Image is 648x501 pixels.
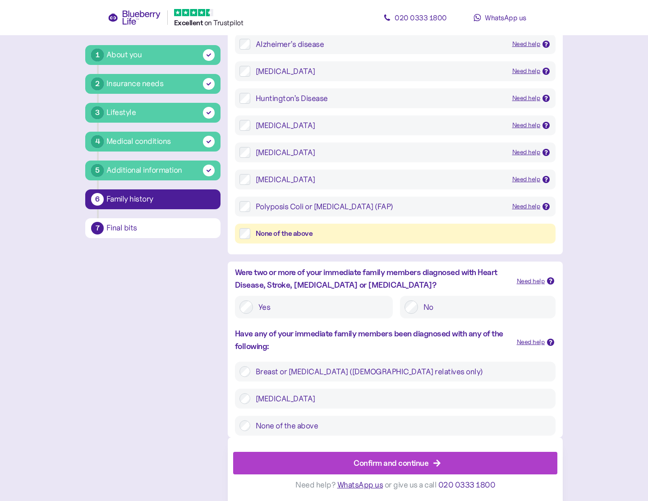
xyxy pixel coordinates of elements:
[85,189,221,209] button: 6Family history
[512,39,541,49] div: Need help
[256,93,505,104] div: Huntington’s Disease
[174,18,204,27] span: Excellent ️
[91,49,104,61] div: 1
[235,266,510,291] div: Were two or more of your immediate family members diagnosed with Heart Disease, Stroke, [MEDICAL_...
[438,480,496,490] span: 020 0333 1800
[91,135,104,148] div: 4
[512,66,541,76] div: Need help
[460,9,541,27] a: WhatsApp us
[418,300,551,314] label: No
[354,457,428,469] div: Confirm and continue
[256,228,551,239] div: None of the above
[375,9,456,27] a: 020 0333 1800
[91,164,104,177] div: 5
[85,74,221,94] button: 2Insurance needs
[85,161,221,180] button: 5Additional information
[106,106,136,119] div: Lifestyle
[106,164,182,176] div: Additional information
[91,193,104,206] div: 6
[85,103,221,123] button: 3Lifestyle
[395,13,447,22] span: 020 0333 1800
[91,78,104,90] div: 2
[253,300,388,314] label: Yes
[337,480,383,490] span: WhatsApp us
[512,120,541,130] div: Need help
[517,276,545,286] div: Need help
[512,93,541,103] div: Need help
[485,13,526,22] span: WhatsApp us
[85,45,221,65] button: 1About you
[256,201,505,212] div: Polyposis Coli or [MEDICAL_DATA] (FAP)
[256,174,505,185] div: [MEDICAL_DATA]
[85,218,221,238] button: 7Final bits
[250,420,551,431] label: None of the above
[517,337,545,347] div: Need help
[235,327,510,353] div: Have any of your immediate family members been diagnosed with any of the following:
[204,18,244,27] span: on Trustpilot
[512,175,541,184] div: Need help
[106,195,215,203] div: Family history
[250,393,551,404] label: [MEDICAL_DATA]
[106,49,142,61] div: About you
[256,66,505,77] div: [MEDICAL_DATA]
[106,135,171,147] div: Medical conditions
[512,202,541,211] div: Need help
[256,120,505,131] div: [MEDICAL_DATA]
[91,106,104,119] div: 3
[250,366,551,377] label: Breast or [MEDICAL_DATA] ([DEMOGRAPHIC_DATA] relatives only)
[85,132,221,152] button: 4Medical conditions
[256,147,505,158] div: [MEDICAL_DATA]
[512,147,541,157] div: Need help
[233,452,557,474] button: Confirm and continue
[91,222,104,234] div: 7
[106,224,215,232] div: Final bits
[106,78,164,90] div: Insurance needs
[256,39,505,50] div: Alzheimer’s disease
[233,474,557,496] div: Need help? or give us a call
